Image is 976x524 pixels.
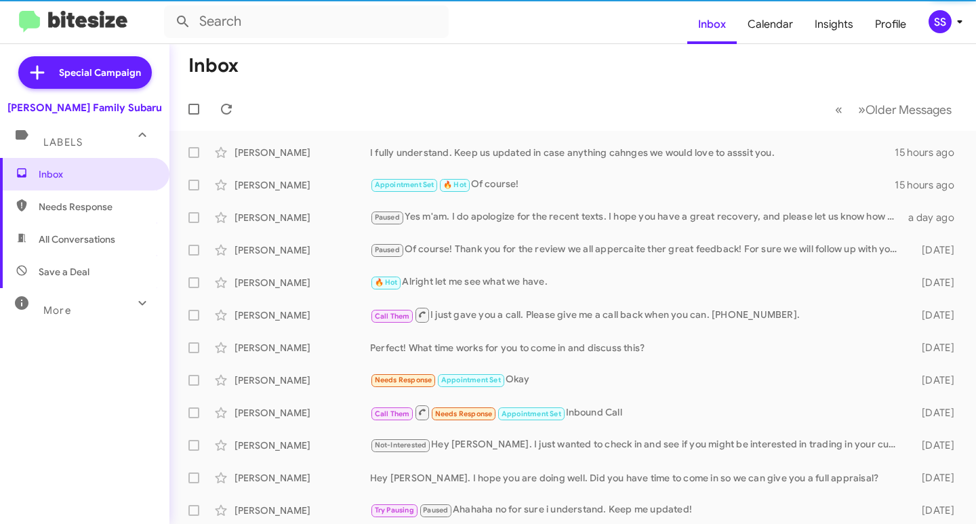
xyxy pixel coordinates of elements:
[906,276,965,289] div: [DATE]
[850,96,960,123] button: Next
[906,243,965,257] div: [DATE]
[370,242,906,258] div: Of course! Thank you for the review we all appercaite ther great feedback! For sure we will follo...
[375,409,410,418] span: Call Them
[370,275,906,290] div: Alright let me see what we have.
[906,341,965,355] div: [DATE]
[235,243,370,257] div: [PERSON_NAME]
[370,306,906,323] div: I just gave you a call. Please give me a call back when you can. [PHONE_NUMBER].
[235,504,370,517] div: [PERSON_NAME]
[917,10,961,33] button: SS
[370,341,906,355] div: Perfect! What time works for you to come in and discuss this?
[43,136,83,148] span: Labels
[235,439,370,452] div: [PERSON_NAME]
[827,96,851,123] button: Previous
[687,5,737,44] a: Inbox
[235,276,370,289] div: [PERSON_NAME]
[375,312,410,321] span: Call Them
[39,233,115,246] span: All Conversations
[835,101,842,118] span: «
[895,178,965,192] div: 15 hours ago
[375,245,400,254] span: Paused
[370,146,895,159] div: I fully understand. Keep us updated in case anything cahnges we would love to asssit you.
[929,10,952,33] div: SS
[906,504,965,517] div: [DATE]
[502,409,561,418] span: Appointment Set
[235,374,370,387] div: [PERSON_NAME]
[370,471,906,485] div: Hey [PERSON_NAME]. I hope you are doing well. Did you have time to come in so we can give you a f...
[737,5,804,44] a: Calendar
[828,96,960,123] nav: Page navigation example
[235,178,370,192] div: [PERSON_NAME]
[375,213,400,222] span: Paused
[370,404,906,421] div: Inbound Call
[39,200,154,214] span: Needs Response
[370,372,906,388] div: Okay
[906,374,965,387] div: [DATE]
[866,102,952,117] span: Older Messages
[188,55,239,77] h1: Inbox
[59,66,141,79] span: Special Campaign
[804,5,864,44] a: Insights
[375,180,434,189] span: Appointment Set
[43,304,71,317] span: More
[370,437,906,453] div: Hey [PERSON_NAME]. I just wanted to check in and see if you might be interested in trading in you...
[39,167,154,181] span: Inbox
[423,506,448,515] span: Paused
[235,146,370,159] div: [PERSON_NAME]
[906,471,965,485] div: [DATE]
[39,265,89,279] span: Save a Deal
[375,441,427,449] span: Not-Interested
[235,406,370,420] div: [PERSON_NAME]
[7,101,162,115] div: [PERSON_NAME] Family Subaru
[164,5,449,38] input: Search
[235,211,370,224] div: [PERSON_NAME]
[375,376,432,384] span: Needs Response
[18,56,152,89] a: Special Campaign
[906,308,965,322] div: [DATE]
[906,439,965,452] div: [DATE]
[375,506,414,515] span: Try Pausing
[858,101,866,118] span: »
[370,502,906,518] div: Ahahaha no for sure i understand. Keep me updated!
[370,209,906,225] div: Yes m'am. I do apologize for the recent texts. I hope you have a great recovery, and please let u...
[864,5,917,44] a: Profile
[370,177,895,193] div: Of course!
[443,180,466,189] span: 🔥 Hot
[435,409,493,418] span: Needs Response
[235,471,370,485] div: [PERSON_NAME]
[906,406,965,420] div: [DATE]
[441,376,501,384] span: Appointment Set
[906,211,965,224] div: a day ago
[375,278,398,287] span: 🔥 Hot
[235,341,370,355] div: [PERSON_NAME]
[895,146,965,159] div: 15 hours ago
[235,308,370,322] div: [PERSON_NAME]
